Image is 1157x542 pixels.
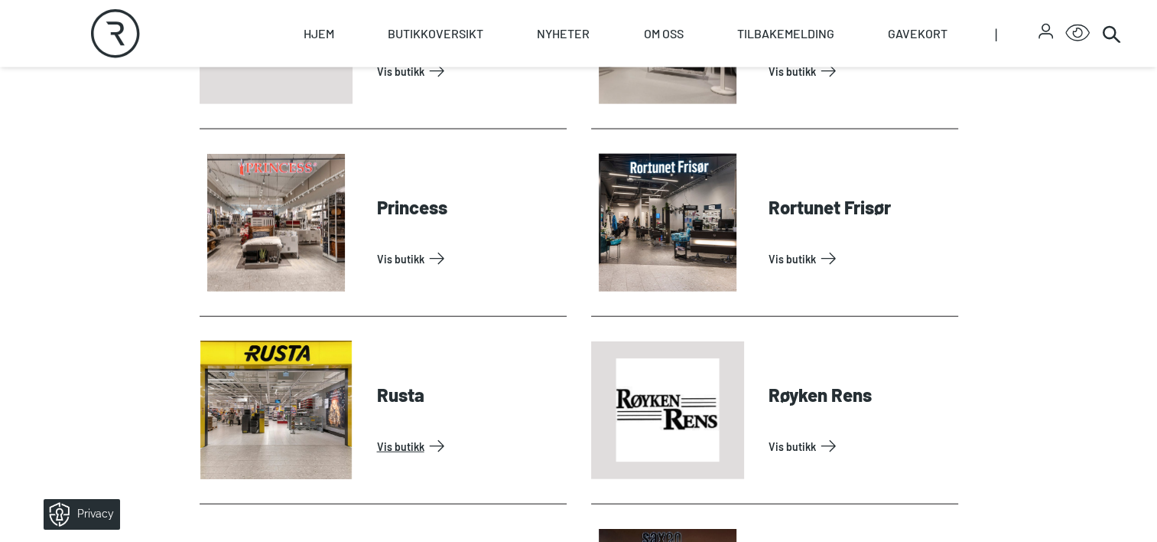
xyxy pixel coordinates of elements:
[769,434,952,459] a: Vis Butikk: Røyken Rens
[377,434,561,459] a: Vis Butikk: Rusta
[769,247,952,271] a: Vis Butikk: Rortunet Frisør
[769,59,952,83] a: Vis Butikk: Pons Helsetun
[377,59,561,83] a: Vis Butikk: Partyland
[15,494,140,534] iframe: Manage Preferences
[377,247,561,271] a: Vis Butikk: Princess
[1065,21,1090,46] button: Open Accessibility Menu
